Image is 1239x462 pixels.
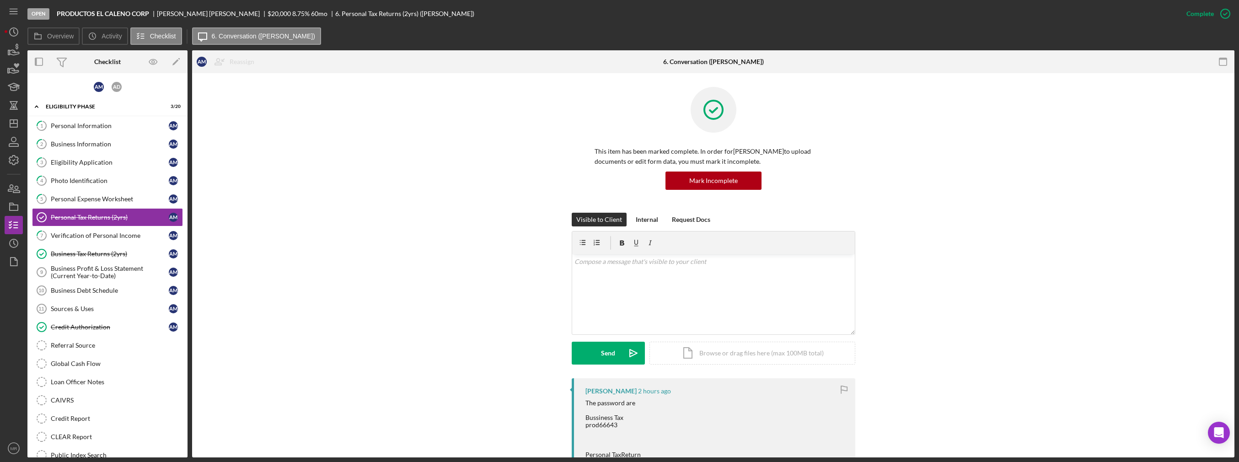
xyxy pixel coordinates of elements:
button: Checklist [130,27,182,45]
div: A M [169,213,178,222]
tspan: 9 [40,269,43,275]
tspan: 2 [40,141,43,147]
div: Open [27,8,49,20]
div: A M [169,304,178,313]
div: A M [94,82,104,92]
a: Global Cash Flow [32,355,183,373]
tspan: 3 [40,159,43,165]
button: Mark Incomplete [665,172,762,190]
div: Photo Identification [51,177,169,184]
div: Personal Expense Worksheet [51,195,169,203]
tspan: 5 [40,196,43,202]
p: This item has been marked complete. In order for [PERSON_NAME] to upload documents or edit form d... [595,146,832,167]
div: Business Tax Returns (2yrs) [51,250,169,258]
div: A M [169,121,178,130]
div: A M [169,176,178,185]
a: 3Eligibility ApplicationAM [32,153,183,172]
div: A M [169,158,178,167]
a: 5Personal Expense WorksheetAM [32,190,183,208]
div: Send [601,342,615,365]
div: A M [169,268,178,277]
div: Credit Report [51,415,182,422]
div: A M [169,322,178,332]
a: 11Sources & UsesAM [32,300,183,318]
div: Complete [1186,5,1214,23]
div: 6. Personal Tax Returns (2yrs) ([PERSON_NAME]) [335,10,474,17]
div: Public Index Search [51,451,182,459]
a: 2Business InformationAM [32,135,183,153]
button: MR [5,439,23,457]
div: CLEAR Report [51,433,182,441]
div: Global Cash Flow [51,360,182,367]
div: Loan Officer Notes [51,378,182,386]
button: Request Docs [667,213,715,226]
div: Visible to Client [576,213,622,226]
div: Business Profit & Loss Statement (Current Year-to-Date) [51,265,169,279]
a: 1Personal InformationAM [32,117,183,135]
button: Send [572,342,645,365]
a: Credit AuthorizationAM [32,318,183,336]
a: Credit Report [32,409,183,428]
div: Open Intercom Messenger [1208,422,1230,444]
button: 6. Conversation ([PERSON_NAME]) [192,27,321,45]
button: Overview [27,27,80,45]
label: Overview [47,32,74,40]
button: Complete [1177,5,1234,23]
b: PRODUCTOS EL CALENO CORP [57,10,149,17]
div: Personal Tax Returns (2yrs) [51,214,169,221]
div: Eligibility Phase [46,104,158,109]
tspan: 4 [40,177,43,183]
div: CAIVRS [51,397,182,404]
button: Internal [631,213,663,226]
label: 6. Conversation ([PERSON_NAME]) [212,32,315,40]
tspan: 10 [38,288,44,293]
div: A M [169,249,178,258]
div: [PERSON_NAME] [PERSON_NAME] [157,10,268,17]
div: Referral Source [51,342,182,349]
div: 60 mo [311,10,327,17]
button: AMReassign [192,53,263,71]
div: Internal [636,213,658,226]
a: Business Tax Returns (2yrs)AM [32,245,183,263]
time: 2025-10-13 14:09 [638,387,671,395]
a: 9Business Profit & Loss Statement (Current Year-to-Date)AM [32,263,183,281]
label: Activity [102,32,122,40]
tspan: 1 [40,123,43,129]
div: Sources & Uses [51,305,169,312]
button: Activity [82,27,128,45]
div: Verification of Personal Income [51,232,169,239]
div: 6. Conversation ([PERSON_NAME]) [663,58,764,65]
a: Personal Tax Returns (2yrs)AM [32,208,183,226]
a: 7Verification of Personal IncomeAM [32,226,183,245]
div: Eligibility Application [51,159,169,166]
div: Checklist [94,58,121,65]
div: 8.75 % [292,10,310,17]
div: [PERSON_NAME] [585,387,637,395]
text: MR [11,446,17,451]
button: Visible to Client [572,213,627,226]
a: CLEAR Report [32,428,183,446]
div: Personal Information [51,122,169,129]
a: 4Photo IdentificationAM [32,172,183,190]
div: A M [169,140,178,149]
label: Checklist [150,32,176,40]
a: Referral Source [32,336,183,355]
div: A M [169,231,178,240]
a: Loan Officer Notes [32,373,183,391]
a: CAIVRS [32,391,183,409]
div: A M [169,286,178,295]
div: Business Information [51,140,169,148]
div: Reassign [230,53,254,71]
div: A M [169,194,178,204]
a: 10Business Debt ScheduleAM [32,281,183,300]
span: $20,000 [268,10,291,17]
tspan: 7 [40,232,43,238]
div: Mark Incomplete [689,172,738,190]
div: A M [197,57,207,67]
div: 3 / 20 [164,104,181,109]
div: Request Docs [672,213,710,226]
div: Business Debt Schedule [51,287,169,294]
div: A D [112,82,122,92]
tspan: 11 [38,306,44,312]
div: Credit Authorization [51,323,169,331]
